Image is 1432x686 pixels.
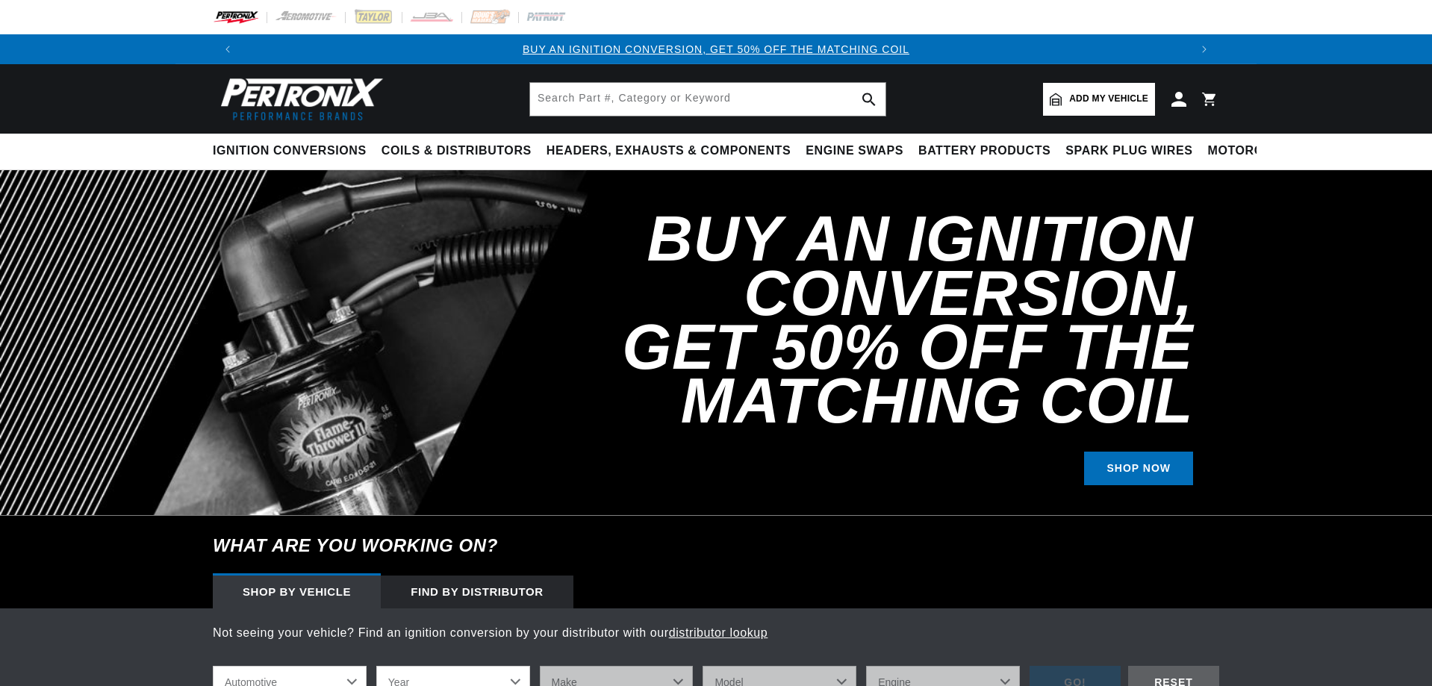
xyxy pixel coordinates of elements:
a: Add my vehicle [1043,83,1155,116]
span: Engine Swaps [806,143,903,159]
summary: Motorcycle [1201,134,1304,169]
span: Headers, Exhausts & Components [547,143,791,159]
a: distributor lookup [669,626,768,639]
button: Translation missing: en.sections.announcements.next_announcement [1189,34,1219,64]
span: Ignition Conversions [213,143,367,159]
summary: Spark Plug Wires [1058,134,1200,169]
summary: Battery Products [911,134,1058,169]
span: Add my vehicle [1069,92,1148,106]
input: Search Part #, Category or Keyword [530,83,885,116]
h6: What are you working on? [175,516,1257,576]
button: search button [853,83,885,116]
span: Battery Products [918,143,1050,159]
button: Translation missing: en.sections.announcements.previous_announcement [213,34,243,64]
div: 1 of 3 [243,41,1189,57]
a: SHOP NOW [1084,452,1193,485]
div: Find by Distributor [381,576,573,608]
div: Shop by vehicle [213,576,381,608]
summary: Headers, Exhausts & Components [539,134,798,169]
span: Coils & Distributors [382,143,532,159]
slideshow-component: Translation missing: en.sections.announcements.announcement_bar [175,34,1257,64]
summary: Engine Swaps [798,134,911,169]
h2: Buy an Ignition Conversion, Get 50% off the Matching Coil [555,212,1193,428]
div: Announcement [243,41,1189,57]
summary: Coils & Distributors [374,134,539,169]
span: Spark Plug Wires [1065,143,1192,159]
p: Not seeing your vehicle? Find an ignition conversion by your distributor with our [213,623,1219,643]
img: Pertronix [213,73,385,125]
span: Motorcycle [1208,143,1297,159]
summary: Ignition Conversions [213,134,374,169]
a: BUY AN IGNITION CONVERSION, GET 50% OFF THE MATCHING COIL [523,43,909,55]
